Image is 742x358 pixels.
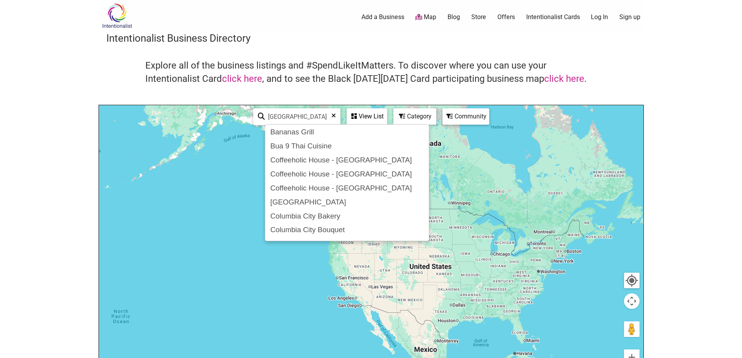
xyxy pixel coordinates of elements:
a: Sign up [619,13,640,21]
div: View List [347,109,386,124]
button: Your Location [624,273,640,288]
input: Type to find and filter... [265,109,335,124]
h3: Intentionalist Business Directory [106,31,636,45]
div: Coffeeholic House - [GEOGRAPHIC_DATA] [268,153,427,167]
a: Map [415,13,436,22]
a: Add a Business [361,13,404,21]
button: Map camera controls [624,293,640,309]
div: [GEOGRAPHIC_DATA] [268,195,427,209]
a: Offers [497,13,515,21]
a: Intentionalist Cards [526,13,580,21]
div: Columbia City Bouquet [268,223,427,237]
a: Log In [591,13,608,21]
a: Store [471,13,486,21]
div: Filter by Community [442,108,489,125]
div: Bananas Grill [268,125,427,139]
a: click here [544,73,584,84]
div: Category [394,109,435,124]
div: Filter by category [393,108,436,125]
div: Coffeeholic House - [GEOGRAPHIC_DATA] [268,181,427,195]
div: Columbia City Bakery [268,209,427,223]
div: Community [443,109,488,124]
h4: Explore all of the business listings and #SpendLikeItMatters. To discover where you can use your ... [145,59,597,85]
a: click here [222,73,262,84]
img: Intentionalist [99,3,136,28]
div: Bua 9 Thai Cuisine [268,139,427,153]
div: See a list of the visible businesses [347,108,387,125]
div: Type to search and filter [253,108,340,125]
div: Coffeeholic House - [GEOGRAPHIC_DATA] [268,167,427,181]
div: Columbia City Dental [268,237,427,251]
button: Drag Pegman onto the map to open Street View [624,321,640,337]
a: Blog [448,13,460,21]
